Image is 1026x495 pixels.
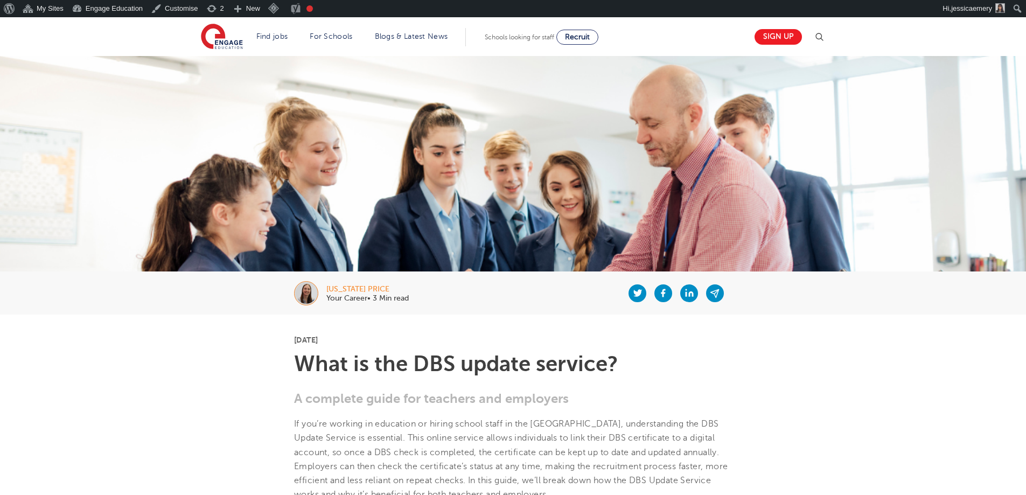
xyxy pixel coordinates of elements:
[565,33,590,41] span: Recruit
[256,32,288,40] a: Find jobs
[375,32,448,40] a: Blogs & Latest News
[201,24,243,51] img: Engage Education
[556,30,598,45] a: Recruit
[294,353,732,375] h1: What is the DBS update service?
[310,32,352,40] a: For Schools
[326,295,409,302] p: Your Career• 3 Min read
[755,29,802,45] a: Sign up
[951,4,992,12] span: jessicaemery
[294,391,569,406] b: A complete guide for teachers and employers
[306,5,313,12] div: Focus keyphrase not set
[485,33,554,41] span: Schools looking for staff
[294,336,732,344] p: [DATE]
[326,285,409,293] div: [US_STATE] Price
